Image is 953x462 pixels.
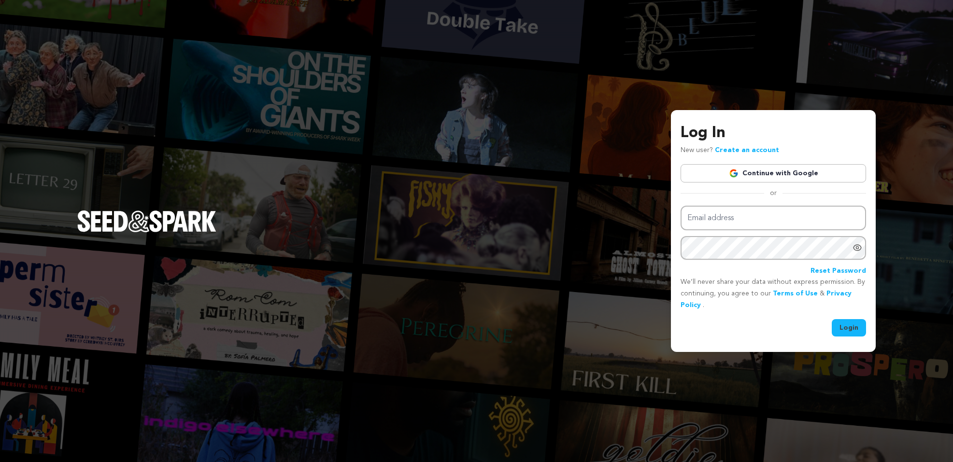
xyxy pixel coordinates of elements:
h3: Log In [681,122,866,145]
span: or [764,188,782,198]
p: New user? [681,145,779,156]
a: Terms of Use [773,290,818,297]
a: Show password as plain text. Warning: this will display your password on the screen. [853,243,862,252]
a: Continue with Google [681,164,866,182]
input: Email address [681,206,866,230]
img: Seed&Spark Logo [77,210,216,232]
a: Privacy Policy [681,290,852,308]
a: Seed&Spark Homepage [77,210,216,251]
a: Create an account [715,147,779,154]
button: Login [832,319,866,336]
img: Google logo [729,168,739,178]
a: Reset Password [811,266,866,277]
p: We’ll never share your data without express permission. By continuing, you agree to our & . [681,277,866,311]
